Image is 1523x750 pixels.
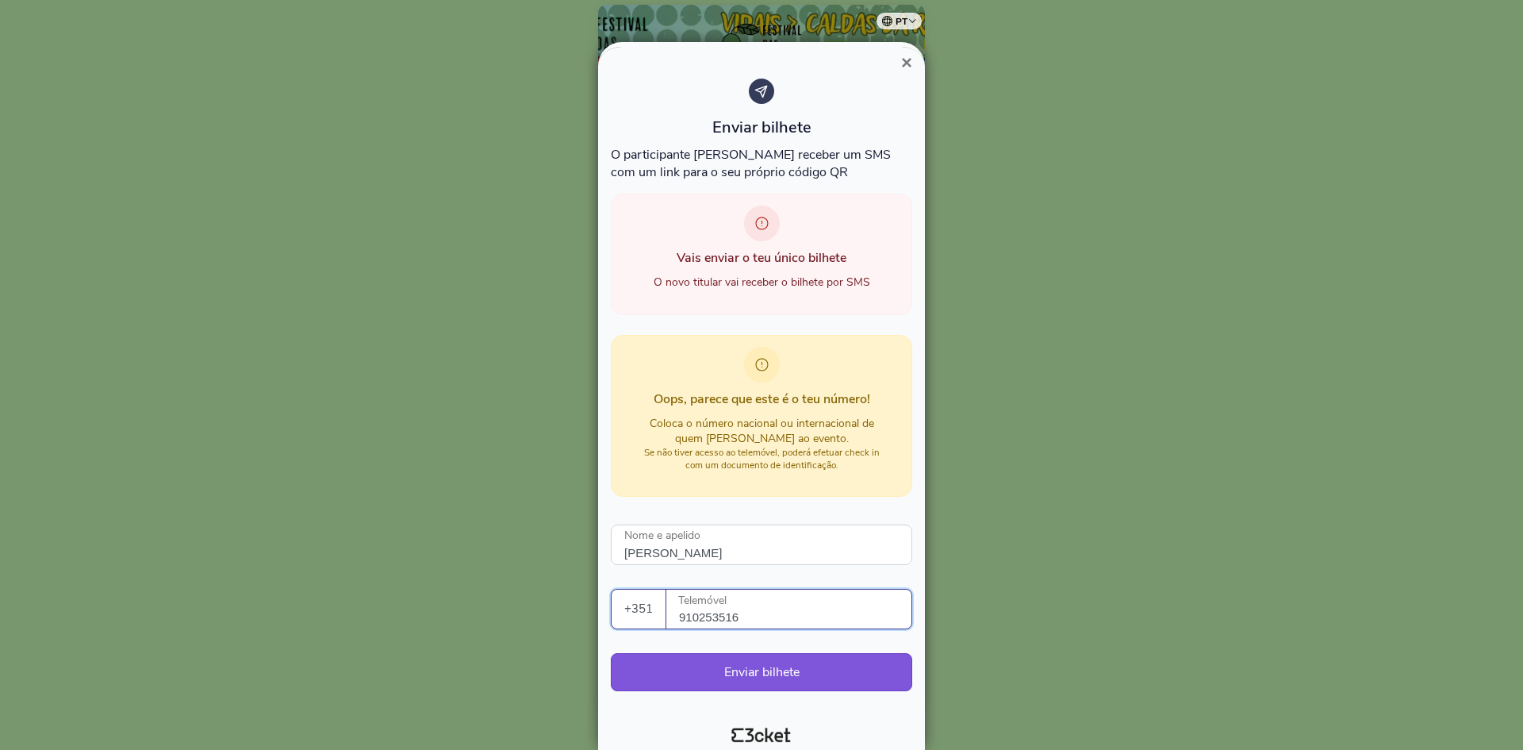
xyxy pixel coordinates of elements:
[635,416,887,471] div: Coloca o número nacional ou internacional de quem [PERSON_NAME] ao evento.
[611,525,714,548] label: Nome e apelido
[666,590,913,612] label: Telemóvel
[635,275,887,290] div: O novo titular vai receber o bilhete por SMS
[901,52,912,73] span: ×
[712,117,811,138] span: Enviar bilhete
[611,653,912,691] button: Enviar bilhete
[679,590,911,629] input: Telemóvel
[611,146,891,181] span: O participante [PERSON_NAME] receber um SMS com um link para o seu próprio código QR
[677,249,846,267] span: Vais enviar o teu único bilhete
[644,446,880,471] small: Se não tiver acesso ao telemóvel, poderá efetuar check in com um documento de identificação.
[611,525,912,565] input: Nome e apelido
[654,390,870,408] span: Oops, parece que este é o teu número!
